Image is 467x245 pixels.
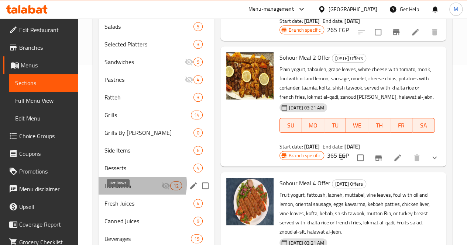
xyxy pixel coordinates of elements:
[279,118,302,133] button: SU
[9,92,78,109] a: Full Menu View
[185,75,193,84] svg: Inactive section
[191,234,203,243] div: items
[194,218,202,225] span: 9
[353,150,368,165] span: Select to update
[3,180,78,198] a: Menu disclaimer
[283,120,299,131] span: SU
[19,220,72,229] span: Coverage Report
[426,149,443,167] button: show more
[99,88,214,106] div: Fatteh3
[19,167,72,176] span: Promotions
[426,23,443,41] button: delete
[193,164,203,172] div: items
[332,54,366,63] div: Ramadan Offers
[370,24,386,40] span: Select to update
[3,145,78,162] a: Coupons
[3,21,78,39] a: Edit Restaurant
[370,149,387,167] button: Branch-specific-item
[194,200,202,207] span: 4
[104,234,191,243] span: Beverages
[193,146,203,155] div: items
[194,147,202,154] span: 6
[390,118,412,133] button: FR
[329,5,377,13] div: [GEOGRAPHIC_DATA]
[99,71,214,88] div: Pastries4
[193,57,203,66] div: items
[393,153,402,162] a: Edit menu item
[99,195,214,212] div: Fresh Juices4
[349,120,365,131] span: WE
[188,180,199,191] button: edit
[19,202,72,211] span: Upsell
[19,43,72,52] span: Branches
[302,118,324,133] button: MO
[194,23,202,30] span: 5
[393,120,409,131] span: FR
[191,235,202,242] span: 19
[104,217,193,225] span: Canned Juices
[323,142,343,151] span: End date:
[161,181,170,190] svg: Inactive section
[104,22,193,31] div: Salads
[104,57,185,66] span: Sandwiches
[99,212,214,230] div: Canned Juices9
[344,16,360,26] b: [DATE]
[304,16,320,26] b: [DATE]
[226,52,274,99] img: Sohour Meal 2 Offer
[19,149,72,158] span: Coupons
[371,120,387,131] span: TH
[3,216,78,233] a: Coverage Report
[194,165,202,172] span: 4
[430,153,439,162] svg: Show Choices
[279,142,303,151] span: Start date:
[9,109,78,127] a: Edit Menu
[99,18,214,35] div: Salads5
[323,16,343,26] span: End date:
[194,76,202,83] span: 4
[104,75,185,84] span: Pastries
[279,190,435,237] p: Fruit yogurt, fattoush, labneh, muttabel, vine leaves, foul with oil and lemon, oriental sausage,...
[104,111,191,119] span: Grills
[19,132,72,140] span: Choice Groups
[344,142,360,151] b: [DATE]
[194,129,202,136] span: 0
[368,118,390,133] button: TH
[15,96,72,105] span: Full Menu View
[104,181,161,190] span: Hot Drinks
[335,149,353,167] button: sort-choices
[286,104,327,111] span: [DATE] 03:21 AM
[104,128,193,137] div: Grills By Kilo
[327,25,349,35] h6: 265 EGP
[15,78,72,87] span: Sections
[279,178,330,189] span: Sohour Meal 4 Offer
[332,180,366,188] span: [DATE] Offers
[9,74,78,92] a: Sections
[324,118,346,133] button: TU
[104,164,193,172] span: Desserts
[15,114,72,123] span: Edit Menu
[327,150,349,161] h6: 365 EGP
[99,159,214,177] div: Desserts4
[454,5,458,13] span: M
[387,23,405,41] button: Branch-specific-item
[19,25,72,34] span: Edit Restaurant
[104,199,193,208] span: Fresh Juices
[193,128,203,137] div: items
[99,124,214,141] div: Grills By [PERSON_NAME]0
[193,93,203,102] div: items
[193,199,203,208] div: items
[3,39,78,56] a: Branches
[104,93,193,102] span: Fatteh
[171,182,182,189] span: 12
[411,28,420,36] a: Edit menu item
[193,40,203,49] div: items
[99,177,214,195] div: Hot Drinks12edit
[305,120,321,131] span: MO
[104,40,193,49] span: Selected Platters
[19,185,72,193] span: Menu disclaimer
[226,178,274,225] img: Sohour Meal 4 Offer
